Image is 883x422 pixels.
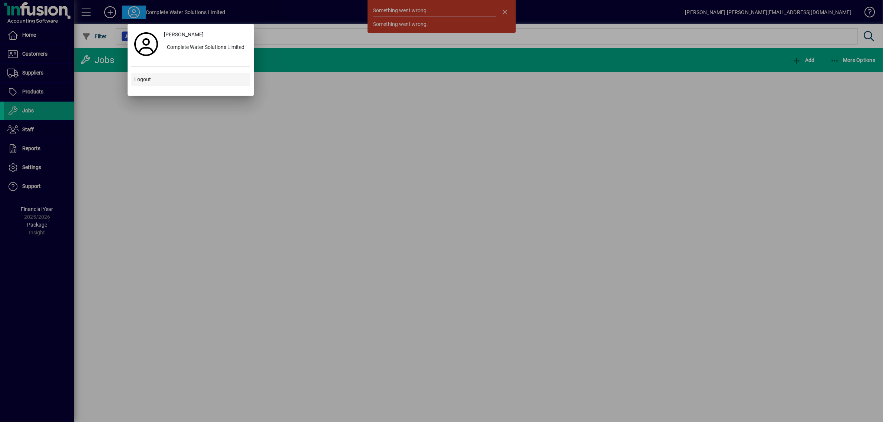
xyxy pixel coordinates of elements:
a: [PERSON_NAME] [161,28,250,41]
button: Complete Water Solutions Limited [161,41,250,55]
a: Profile [131,37,161,51]
span: [PERSON_NAME] [164,31,204,39]
button: Logout [131,73,250,86]
span: Logout [134,76,151,83]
